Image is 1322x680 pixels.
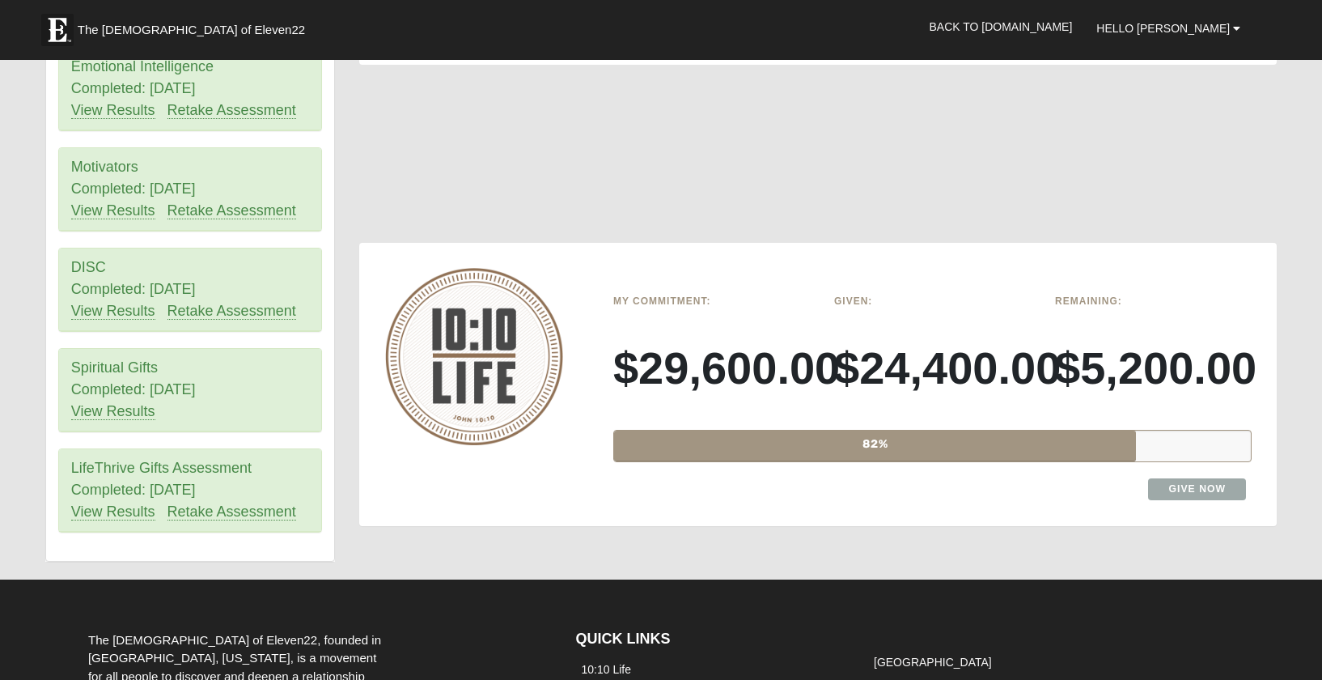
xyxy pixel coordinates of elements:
[59,449,321,532] div: LifeThrive Gifts Assessment Completed: [DATE]
[167,303,296,320] a: Retake Assessment
[33,6,357,46] a: The [DEMOGRAPHIC_DATA] of Eleven22
[1055,341,1252,395] h3: $5,200.00
[613,295,810,307] h6: My Commitment:
[71,403,155,420] a: View Results
[1055,295,1252,307] h6: Remaining:
[575,631,844,648] h4: QUICK LINKS
[581,663,631,676] a: 10:10 Life
[874,656,992,669] a: [GEOGRAPHIC_DATA]
[167,202,296,219] a: Retake Assessment
[78,22,305,38] span: The [DEMOGRAPHIC_DATA] of Eleven22
[613,341,810,395] h3: $29,600.00
[59,148,321,231] div: Motivators Completed: [DATE]
[71,202,155,219] a: View Results
[1084,8,1252,49] a: Hello [PERSON_NAME]
[41,14,74,46] img: Eleven22 logo
[167,102,296,119] a: Retake Assessment
[71,303,155,320] a: View Results
[1148,478,1246,500] a: Give Now
[614,431,1136,461] div: 82%
[59,249,321,331] div: DISC Completed: [DATE]
[1096,22,1230,35] span: Hello [PERSON_NAME]
[59,349,321,431] div: Spiritual Gifts Completed: [DATE]
[167,504,296,521] a: Retake Assessment
[71,102,155,119] a: View Results
[71,504,155,521] a: View Results
[59,48,321,130] div: Emotional Intelligence Completed: [DATE]
[917,6,1084,47] a: Back to [DOMAIN_NAME]
[834,341,1031,395] h3: $24,400.00
[834,295,1031,307] h6: Given:
[385,268,563,445] img: 10-10-Life-logo-round-no-scripture.png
